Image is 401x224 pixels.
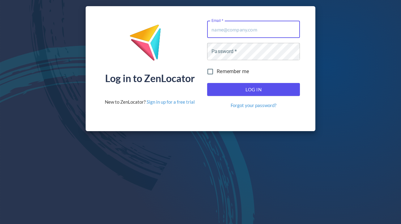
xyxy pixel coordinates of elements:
a: Forgot your password? [231,102,276,109]
input: name@company.com [207,21,300,38]
div: Log in to ZenLocator [105,73,195,83]
span: Log In [214,85,293,93]
span: Remember me [217,68,249,75]
button: Log In [207,83,300,96]
div: New to ZenLocator? [105,99,195,105]
img: ZenLocator [129,24,171,66]
a: Sign in up for a free trial [147,99,195,105]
